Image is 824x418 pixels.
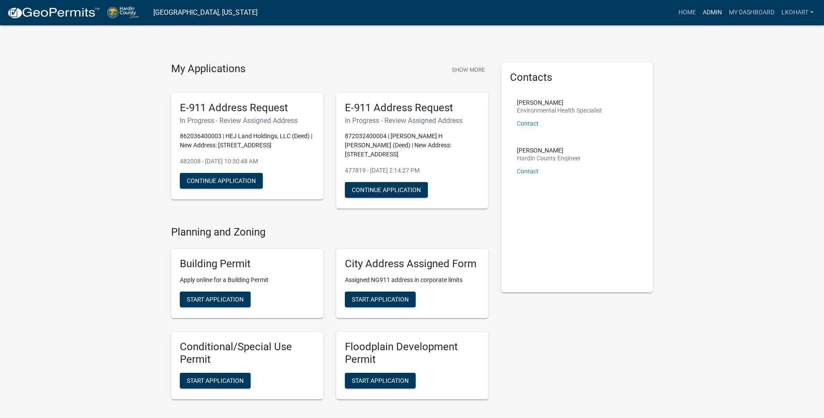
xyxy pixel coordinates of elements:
[171,63,245,76] h4: My Applications
[180,275,314,285] p: Apply online for a Building Permit
[180,102,314,114] h5: E-911 Address Request
[345,166,480,175] p: 477819 - [DATE] 2:14:27 PM
[187,377,244,384] span: Start Application
[345,116,480,125] h6: In Progress - Review Assigned Address
[345,373,416,388] button: Start Application
[517,168,539,175] a: Contact
[345,275,480,285] p: Assigned NG911 address in corporate limits
[345,182,428,198] button: Continue Application
[187,296,244,303] span: Start Application
[699,4,725,21] a: Admin
[345,102,480,114] h5: E-911 Address Request
[778,4,817,21] a: lkohart
[180,157,314,166] p: 482008 - [DATE] 10:30:48 AM
[180,292,251,307] button: Start Application
[153,5,258,20] a: [GEOGRAPHIC_DATA], [US_STATE]
[107,7,146,18] img: Hardin County, Iowa
[510,71,645,84] h5: Contacts
[180,132,314,150] p: 862036400003 | HEJ Land Holdings, LLC (Deed) | New Address: [STREET_ADDRESS]
[352,377,409,384] span: Start Application
[352,296,409,303] span: Start Application
[345,258,480,270] h5: City Address Assigned Form
[180,373,251,388] button: Start Application
[345,341,480,366] h5: Floodplain Development Permit
[517,155,581,161] p: Hardin County Engineer
[517,147,581,153] p: [PERSON_NAME]
[675,4,699,21] a: Home
[171,226,488,239] h4: Planning and Zoning
[180,173,263,189] button: Continue Application
[345,132,480,159] p: 872032400004 | [PERSON_NAME] H [PERSON_NAME] (Deed) | New Address: [STREET_ADDRESS]
[180,341,314,366] h5: Conditional/Special Use Permit
[180,258,314,270] h5: Building Permit
[517,120,539,127] a: Contact
[517,107,602,113] p: Environmental Health Specialist
[345,292,416,307] button: Start Application
[725,4,778,21] a: My Dashboard
[517,100,602,106] p: [PERSON_NAME]
[448,63,488,77] button: Show More
[180,116,314,125] h6: In Progress - Review Assigned Address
